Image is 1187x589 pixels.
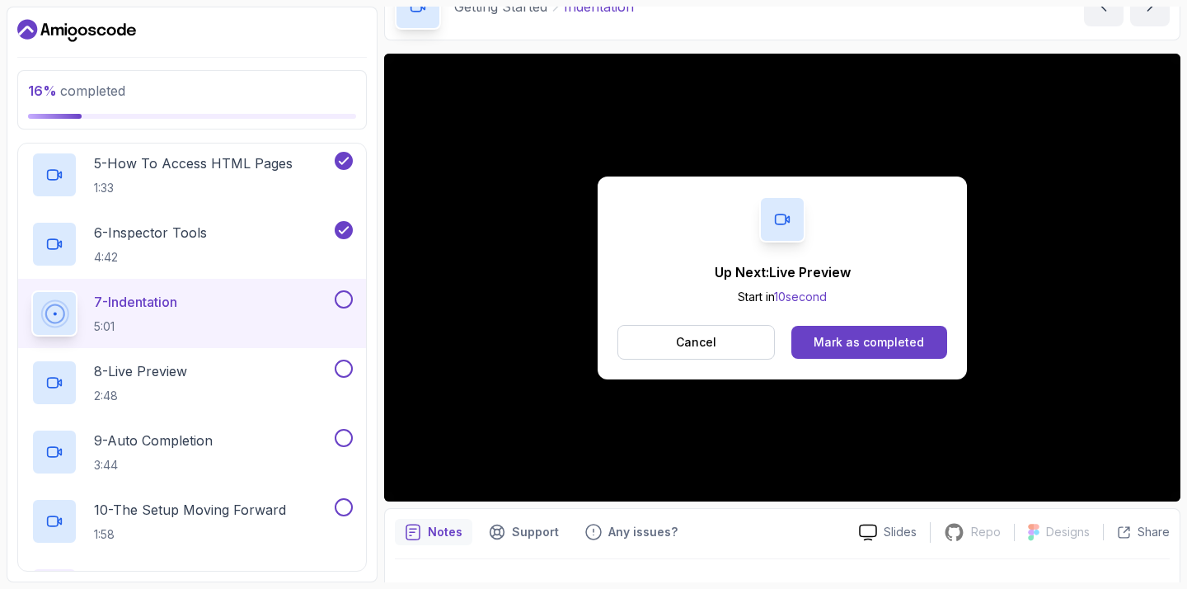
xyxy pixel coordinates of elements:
[94,500,286,520] p: 10 - The Setup Moving Forward
[94,292,177,312] p: 7 - Indentation
[94,223,207,243] p: 6 - Inspector Tools
[676,334,716,351] p: Cancel
[31,290,353,337] button: 7-Indentation5:01
[28,82,125,99] span: completed
[94,568,139,587] p: 11 - Quiz
[94,318,177,335] p: 5:01
[575,519,687,545] button: Feedback button
[617,325,775,360] button: Cancel
[94,153,293,173] p: 5 - How To Access HTML Pages
[28,82,57,99] span: 16 %
[608,524,678,540] p: Any issues?
[715,289,851,305] p: Start in
[814,334,924,351] div: Mark as completed
[31,498,353,544] button: 10-The Setup Moving Forward1:58
[715,262,851,282] p: Up Next: Live Preview
[1103,524,1170,540] button: Share
[94,388,187,404] p: 2:48
[94,457,213,474] p: 3:44
[428,524,462,540] p: Notes
[31,221,353,267] button: 6-Inspector Tools4:42
[395,519,472,545] button: notes button
[774,290,827,304] span: 10 second
[31,429,353,475] button: 9-Auto Completion3:44
[31,360,353,406] button: 8-Live Preview2:48
[791,326,947,359] button: Mark as completed
[94,249,207,266] p: 4:42
[94,180,293,196] p: 1:33
[94,361,187,381] p: 8 - Live Preview
[1046,524,1090,540] p: Designs
[17,17,136,44] a: Dashboard
[512,524,559,540] p: Support
[31,152,353,198] button: 5-How To Access HTML Pages1:33
[884,524,917,540] p: Slides
[94,431,213,450] p: 9 - Auto Completion
[846,524,930,541] a: Slides
[384,54,1180,502] iframe: 8 - Indentation
[971,524,1001,540] p: Repo
[1138,524,1170,540] p: Share
[479,519,569,545] button: Support button
[94,526,286,543] p: 1:58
